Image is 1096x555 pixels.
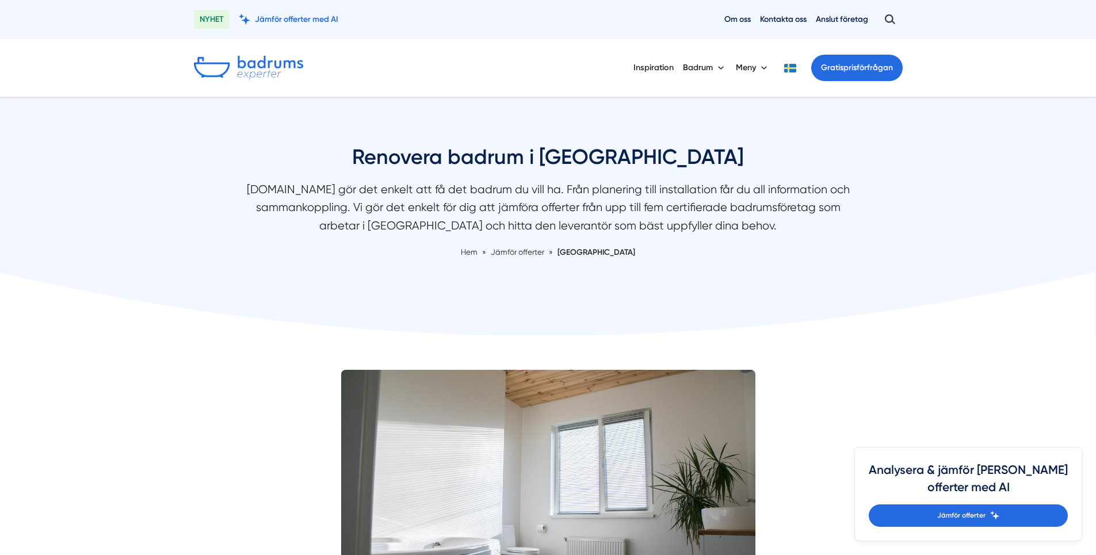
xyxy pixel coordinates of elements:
[724,14,751,25] a: Om oss
[869,504,1068,527] a: Jämför offerter
[633,53,674,82] a: Inspiration
[243,143,853,181] h1: Renovera badrum i [GEOGRAPHIC_DATA]
[491,247,546,257] a: Jämför offerter
[557,247,635,257] a: [GEOGRAPHIC_DATA]
[491,247,544,257] span: Jämför offerter
[877,9,903,30] button: Öppna sök
[482,246,486,258] span: »
[255,14,338,25] span: Jämför offerter med AI
[243,246,853,258] nav: Breadcrumb
[937,510,986,521] span: Jämför offerter
[683,53,727,83] button: Badrum
[194,56,303,80] img: Badrumsexperter.se logotyp
[461,247,478,257] a: Hem
[549,246,553,258] span: »
[869,461,1068,504] h4: Analysera & jämför [PERSON_NAME] offerter med AI
[239,14,338,25] a: Jämför offerter med AI
[194,10,230,29] span: NYHET
[760,14,807,25] a: Kontakta oss
[816,14,868,25] a: Anslut företag
[821,63,843,72] span: Gratis
[243,181,853,240] p: [DOMAIN_NAME] gör det enkelt att få det badrum du vill ha. Från planering till installation får d...
[736,53,770,83] button: Meny
[811,55,903,81] a: Gratisprisförfrågan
